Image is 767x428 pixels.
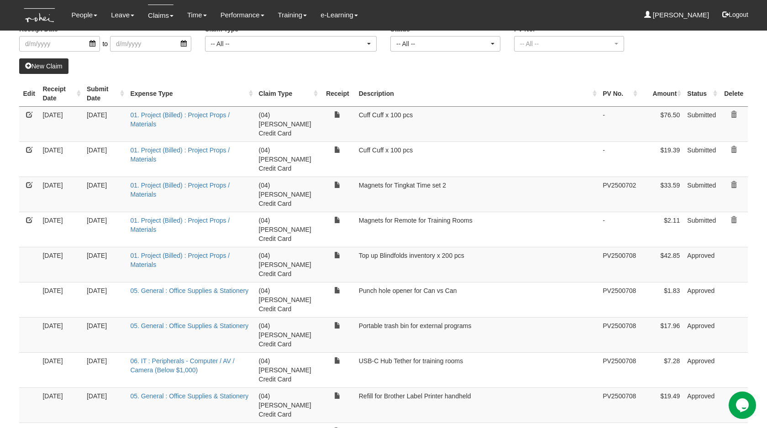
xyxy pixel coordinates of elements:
[396,39,489,48] div: -- All --
[255,317,320,352] td: (04) [PERSON_NAME] Credit Card
[599,247,640,282] td: PV2500708
[683,282,720,317] td: Approved
[19,36,100,52] input: d/m/yyyy
[71,5,97,26] a: People
[599,81,640,107] th: PV No. : activate to sort column ascending
[255,282,320,317] td: (04) [PERSON_NAME] Credit Card
[716,4,755,26] button: Logout
[255,177,320,212] td: (04) [PERSON_NAME] Credit Card
[111,5,134,26] a: Leave
[640,282,683,317] td: $1.83
[355,212,599,247] td: Magnets for Remote for Training Rooms
[355,317,599,352] td: Portable trash bin for external programs
[355,141,599,177] td: Cuff Cuff x 100 pcs
[320,5,358,26] a: e-Learning
[729,391,758,419] iframe: chat widget
[83,212,126,247] td: [DATE]
[683,81,720,107] th: Status : activate to sort column ascending
[683,317,720,352] td: Approved
[130,287,248,294] a: 05. General : Office Supplies & Stationery
[205,36,377,52] button: -- All --
[355,387,599,423] td: Refill for Brother Label Printer handheld
[255,106,320,141] td: (04) [PERSON_NAME] Credit Card
[130,217,230,233] a: 01. Project (Billed) : Project Props / Materials
[683,141,720,177] td: Submitted
[683,247,720,282] td: Approved
[640,352,683,387] td: $7.28
[640,106,683,141] td: $76.50
[83,247,126,282] td: [DATE]
[683,352,720,387] td: Approved
[278,5,307,26] a: Training
[599,106,640,141] td: -
[520,39,613,48] div: -- All --
[320,81,355,107] th: Receipt
[39,106,83,141] td: [DATE]
[39,247,83,282] td: [DATE]
[130,322,248,329] a: 05. General : Office Supplies & Stationery
[83,141,126,177] td: [DATE]
[19,58,68,74] a: New Claim
[148,5,173,26] a: Claims
[221,5,264,26] a: Performance
[640,81,683,107] th: Amount : activate to sort column ascending
[599,352,640,387] td: PV2500708
[355,106,599,141] td: Cuff Cuff x 100 pcs
[39,317,83,352] td: [DATE]
[255,81,320,107] th: Claim Type : activate to sort column ascending
[39,352,83,387] td: [DATE]
[683,106,720,141] td: Submitted
[187,5,207,26] a: Time
[355,177,599,212] td: Magnets for Tingkat Time set 2
[355,81,599,107] th: Description : activate to sort column ascending
[683,177,720,212] td: Submitted
[644,5,709,26] a: [PERSON_NAME]
[640,387,683,423] td: $19.49
[110,36,191,52] input: d/m/yyyy
[19,81,39,107] th: Edit
[599,317,640,352] td: PV2500708
[355,282,599,317] td: Punch hole opener for Can vs Can
[640,247,683,282] td: $42.85
[39,387,83,423] td: [DATE]
[83,317,126,352] td: [DATE]
[130,357,234,374] a: 06. IT : Peripherals - Computer / AV / Camera (Below $1,000)
[255,352,320,387] td: (04) [PERSON_NAME] Credit Card
[211,39,366,48] div: -- All --
[255,387,320,423] td: (04) [PERSON_NAME] Credit Card
[83,106,126,141] td: [DATE]
[100,36,110,52] span: to
[390,36,500,52] button: -- All --
[355,352,599,387] td: USB-C Hub Tether for training rooms
[83,352,126,387] td: [DATE]
[130,111,230,128] a: 01. Project (Billed) : Project Props / Materials
[39,282,83,317] td: [DATE]
[640,317,683,352] td: $17.96
[599,141,640,177] td: -
[130,182,230,198] a: 01. Project (Billed) : Project Props / Materials
[355,247,599,282] td: Top up Blindfolds inventory x 200 pcs
[39,212,83,247] td: [DATE]
[640,212,683,247] td: $2.11
[599,387,640,423] td: PV2500708
[255,247,320,282] td: (04) [PERSON_NAME] Credit Card
[83,282,126,317] td: [DATE]
[130,252,230,268] a: 01. Project (Billed) : Project Props / Materials
[640,141,683,177] td: $19.39
[599,177,640,212] td: PV2500702
[255,212,320,247] td: (04) [PERSON_NAME] Credit Card
[39,141,83,177] td: [DATE]
[599,212,640,247] td: -
[83,387,126,423] td: [DATE]
[83,177,126,212] td: [DATE]
[599,282,640,317] td: PV2500708
[640,177,683,212] td: $33.59
[126,81,255,107] th: Expense Type : activate to sort column ascending
[83,81,126,107] th: Submit Date : activate to sort column ascending
[130,146,230,163] a: 01. Project (Billed) : Project Props / Materials
[39,177,83,212] td: [DATE]
[39,81,83,107] th: Receipt Date : activate to sort column ascending
[255,141,320,177] td: (04) [PERSON_NAME] Credit Card
[683,212,720,247] td: Submitted
[130,392,248,400] a: 05. General : Office Supplies & Stationery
